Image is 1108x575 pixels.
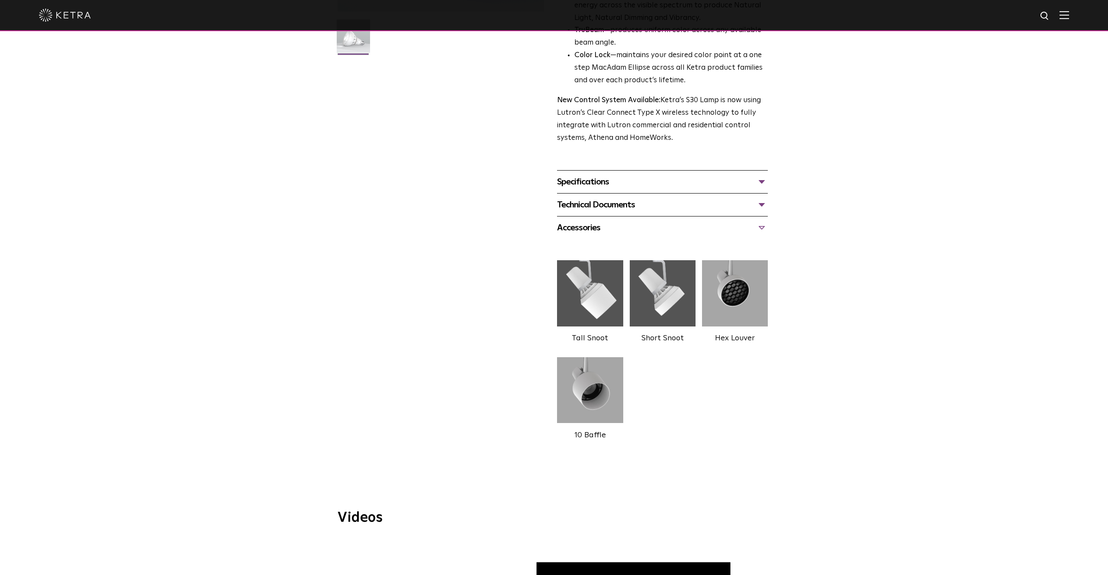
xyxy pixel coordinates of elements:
[39,9,91,22] img: ketra-logo-2019-white
[557,256,623,330] img: 561d9251a6fee2cab6f1
[574,431,606,439] label: 10 Baffle
[557,94,768,145] p: Ketra’s S30 Lamp is now using Lutron’s Clear Connect Type X wireless technology to fully integrat...
[574,49,768,87] li: —maintains your desired color point at a one step MacAdam Ellipse across all Ketra product famili...
[715,334,755,342] label: Hex Louver
[572,334,608,342] label: Tall Snoot
[338,511,770,525] h3: Videos
[574,24,768,49] li: —produces uniform color across any available beam angle.
[630,256,696,330] img: 28b6e8ee7e7e92b03ac7
[557,198,768,212] div: Technical Documents
[1040,11,1050,22] img: search icon
[557,353,623,427] img: 9e3d97bd0cf938513d6e
[574,52,610,59] strong: Color Lock
[702,256,768,330] img: 3b1b0dc7630e9da69e6b
[641,334,684,342] label: Short Snoot
[1060,11,1069,19] img: Hamburger%20Nav.svg
[557,221,768,235] div: Accessories
[557,175,768,189] div: Specifications
[337,19,370,59] img: S30-Lamp-Edison-2021-Web-Square
[557,97,660,104] strong: New Control System Available:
